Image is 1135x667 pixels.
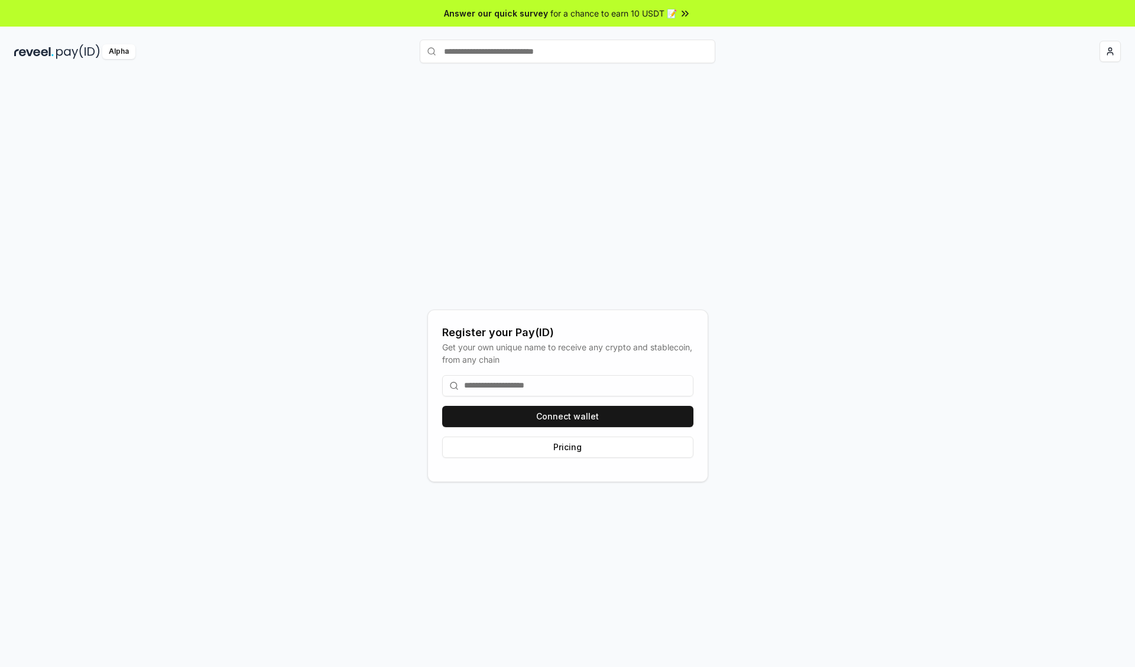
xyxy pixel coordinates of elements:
img: pay_id [56,44,100,59]
button: Connect wallet [442,406,693,427]
div: Register your Pay(ID) [442,324,693,341]
div: Alpha [102,44,135,59]
button: Pricing [442,437,693,458]
img: reveel_dark [14,44,54,59]
span: for a chance to earn 10 USDT 📝 [550,7,677,19]
span: Answer our quick survey [444,7,548,19]
div: Get your own unique name to receive any crypto and stablecoin, from any chain [442,341,693,366]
